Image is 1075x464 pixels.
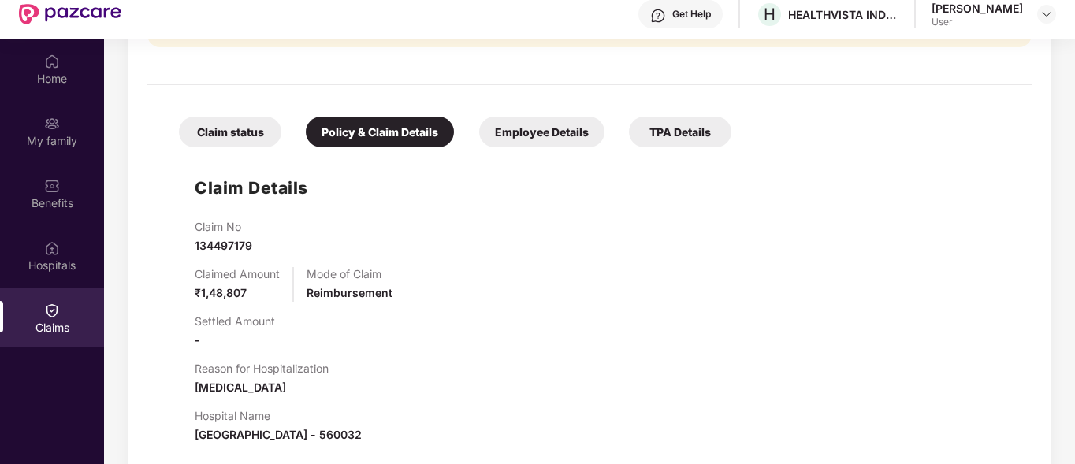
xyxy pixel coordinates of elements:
span: - [195,333,200,347]
div: [PERSON_NAME] [932,1,1023,16]
span: H [764,5,776,24]
div: Employee Details [479,117,604,147]
img: New Pazcare Logo [19,4,121,24]
img: svg+xml;base64,PHN2ZyB3aWR0aD0iMjAiIGhlaWdodD0iMjAiIHZpZXdCb3g9IjAgMCAyMCAyMCIgZmlsbD0ibm9uZSIgeG... [44,116,60,132]
img: svg+xml;base64,PHN2ZyBpZD0iQ2xhaW0iIHhtbG5zPSJodHRwOi8vd3d3LnczLm9yZy8yMDAwL3N2ZyIgd2lkdGg9IjIwIi... [44,303,60,318]
img: svg+xml;base64,PHN2ZyBpZD0iRHJvcGRvd24tMzJ4MzIiIHhtbG5zPSJodHRwOi8vd3d3LnczLm9yZy8yMDAwL3N2ZyIgd2... [1040,8,1053,20]
div: Claim status [179,117,281,147]
h1: Claim Details [195,175,308,201]
span: 134497179 [195,239,252,252]
img: svg+xml;base64,PHN2ZyBpZD0iQmVuZWZpdHMiIHhtbG5zPSJodHRwOi8vd3d3LnczLm9yZy8yMDAwL3N2ZyIgd2lkdGg9Ij... [44,178,60,194]
p: Mode of Claim [307,267,392,280]
p: Settled Amount [195,314,275,328]
span: [MEDICAL_DATA] [195,380,286,394]
p: Reason for Hospitalization [195,362,329,375]
div: Policy & Claim Details [306,117,454,147]
p: Hospital Name [195,409,362,422]
div: Get Help [672,8,711,20]
img: svg+xml;base64,PHN2ZyBpZD0iSGVscC0zMngzMiIgeG1sbnM9Imh0dHA6Ly93d3cudzMub3JnLzIwMDAvc3ZnIiB3aWR0aD... [650,8,666,24]
span: ₹1,48,807 [195,286,247,299]
p: Claim No [195,220,252,233]
div: TPA Details [629,117,731,147]
span: Reimbursement [307,286,392,299]
img: svg+xml;base64,PHN2ZyBpZD0iSG9tZSIgeG1sbnM9Imh0dHA6Ly93d3cudzMub3JnLzIwMDAvc3ZnIiB3aWR0aD0iMjAiIG... [44,54,60,69]
img: svg+xml;base64,PHN2ZyBpZD0iSG9zcGl0YWxzIiB4bWxucz0iaHR0cDovL3d3dy53My5vcmcvMjAwMC9zdmciIHdpZHRoPS... [44,240,60,256]
span: [GEOGRAPHIC_DATA] - 560032 [195,428,362,441]
div: HEALTHVISTA INDIA LIMITED [788,7,898,22]
div: User [932,16,1023,28]
p: Claimed Amount [195,267,280,280]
